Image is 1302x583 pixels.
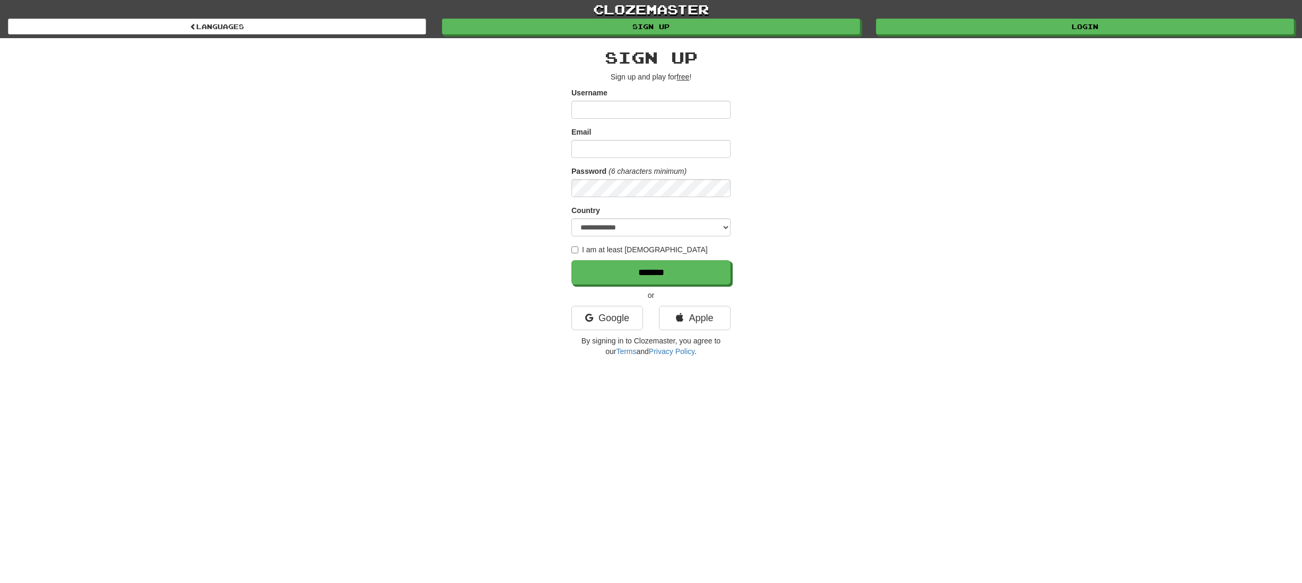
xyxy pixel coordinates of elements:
[571,87,607,98] label: Username
[571,72,731,82] p: Sign up and play for !
[876,19,1294,34] a: Login
[571,49,731,66] h2: Sign up
[571,205,600,216] label: Country
[659,306,731,330] a: Apple
[571,246,578,253] input: I am at least [DEMOGRAPHIC_DATA]
[571,166,606,176] label: Password
[649,347,695,356] a: Privacy Policy
[571,244,708,255] label: I am at least [DEMOGRAPHIC_DATA]
[571,127,591,137] label: Email
[571,335,731,357] p: By signing in to Clozemaster, you agree to our and .
[571,290,731,301] p: or
[8,19,426,34] a: Languages
[676,73,689,81] u: free
[616,347,636,356] a: Terms
[442,19,860,34] a: Sign up
[609,167,687,175] em: (6 characters minimum)
[571,306,643,330] a: Google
